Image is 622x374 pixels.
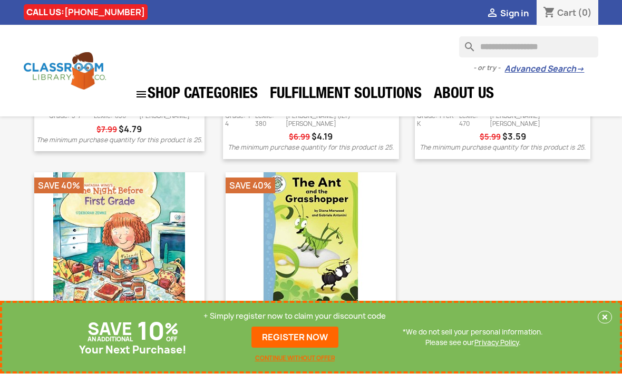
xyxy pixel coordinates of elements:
span: Regular price [289,132,310,143]
img: The Ant and the Grasshopper [245,173,377,304]
p: The minimum purchase quantity for this product is 25. [417,143,589,153]
span: Price [502,131,526,143]
p: The minimum purchase quantity for this product is 25. [225,143,397,153]
span: Regular price [480,132,501,143]
div: CALL US: [24,5,148,21]
img: Classroom Library Company [24,53,106,90]
span: Grade: PreK-K [417,113,459,128]
span: - or try - [473,63,504,74]
a: The Night Before First Grade [34,173,205,304]
a:  Sign in [486,8,529,19]
input: Search [459,37,598,58]
span: Lexile: 830 [94,113,126,121]
li: Save 40% [34,178,84,194]
i:  [135,88,148,101]
span: Lexile: 470 [459,113,490,128]
span: Price [119,124,142,135]
i: shopping_cart [543,7,556,20]
span: Grade: 3-7 [49,113,81,121]
a: Advanced Search→ [504,64,584,75]
span: Sign in [500,8,529,19]
span: [PERSON_NAME] [PERSON_NAME] [490,113,588,128]
a: Fulfillment Solutions [265,85,427,106]
span: [PERSON_NAME] [139,113,190,121]
a: [PHONE_NUMBER] [64,7,145,18]
a: SHOP CATEGORIES [130,83,263,106]
li: Save 40% [226,178,275,194]
p: The minimum purchase quantity for this product is 25. [36,135,202,146]
span: Grade: 1-4 [225,113,255,128]
a: About Us [429,85,499,106]
span: (0) [578,7,592,19]
a: The Ant and the Grasshopper [226,173,396,304]
span: Cart [557,7,576,19]
img: The Night Before First Grade [53,173,185,304]
span: Price [312,131,333,143]
span: Lexile: 380 [255,113,286,128]
i: search [459,37,472,50]
i:  [486,8,499,21]
span: Regular price [96,125,117,135]
span: [PERSON_NAME] (ILT) [PERSON_NAME] [286,113,396,128]
span: → [576,64,584,75]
